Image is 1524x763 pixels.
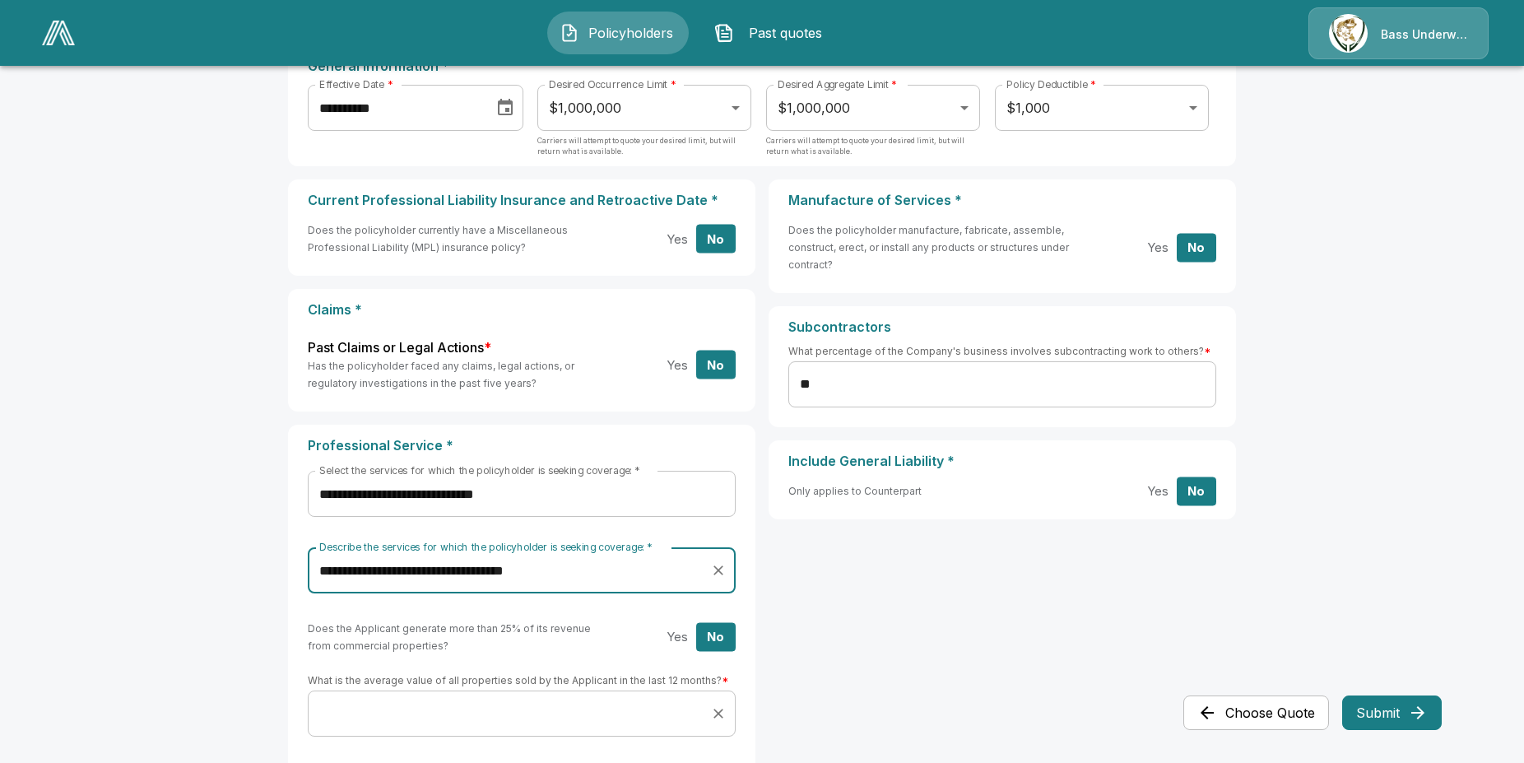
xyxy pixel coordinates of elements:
img: Policyholders Icon [560,23,579,43]
button: No [696,225,736,254]
label: Select the services for which the policyholder is seeking coverage: [319,463,639,477]
button: No [1177,233,1216,262]
p: Claims * [308,302,736,318]
button: No [1177,477,1216,505]
p: General Information * [308,58,1216,74]
h6: What percentage of the Company's business involves subcontracting work to others? [788,342,1216,360]
span: Past quotes [741,23,831,43]
button: Yes [657,623,697,652]
label: Past Claims or Legal Actions [308,338,491,357]
h6: Does the policyholder manufacture, fabricate, assemble, construct, erect, or install any products... [788,221,1074,273]
div: $1,000 [995,85,1209,131]
p: Professional Service * [308,438,736,454]
button: Yes [1138,233,1178,262]
button: Past quotes IconPast quotes [702,12,843,54]
p: Manufacture of Services * [788,193,1216,208]
img: AA Logo [42,21,75,45]
p: Current Professional Liability Insurance and Retroactive Date * [308,193,736,208]
button: Yes [657,225,697,254]
div: $1,000,000 [537,85,751,131]
label: Desired Occurrence Limit [549,77,676,91]
button: Choose Quote [1183,696,1329,730]
label: Effective Date [319,77,393,91]
h6: Does the Applicant generate more than 25% of its revenue from commercial properties? [308,620,593,654]
button: Policyholders IconPolicyholders [547,12,689,54]
p: Include General Liability * [788,454,1216,469]
h6: Only applies to Counterpart [788,482,922,500]
h6: Does the policyholder currently have a Miscellaneous Professional Liability (MPL) insurance policy? [308,221,593,256]
button: Choose date, selected date is Sep 12, 2025 [489,91,522,124]
button: No [696,623,736,652]
button: Clear [707,702,730,725]
label: Policy Deductible [1006,77,1096,91]
button: Submit [1342,696,1442,730]
button: Clear [707,559,730,582]
button: No [696,351,736,379]
p: Carriers will attempt to quote your desired limit, but will return what is available. [537,135,751,168]
button: Yes [657,351,697,379]
label: Describe the services for which the policyholder is seeking coverage: [319,540,652,554]
div: $1,000,000 [766,85,980,131]
button: Yes [1138,477,1178,505]
p: Carriers will attempt to quote your desired limit, but will return what is available. [766,135,980,168]
label: Desired Aggregate Limit [778,77,897,91]
img: Past quotes Icon [714,23,734,43]
p: Subcontractors [788,319,1216,335]
h6: Has the policyholder faced any claims, legal actions, or regulatory investigations in the past fi... [308,357,593,392]
h6: What is the average value of all properties sold by the Applicant in the last 12 months? [308,672,736,689]
span: Policyholders [586,23,676,43]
